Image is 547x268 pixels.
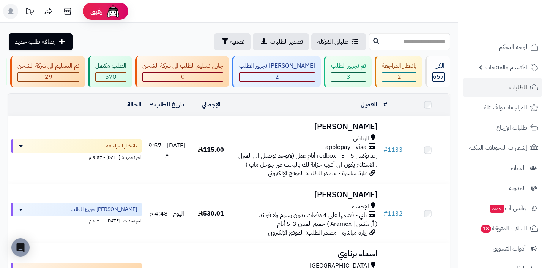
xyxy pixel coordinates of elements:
span: [PERSON_NAME] تجهيز الطلب [71,206,137,213]
a: الطلبات [463,78,542,97]
span: الطلبات [509,82,527,93]
span: أدوات التسويق [493,243,526,254]
span: جديد [490,205,504,213]
span: الأقسام والمنتجات [485,62,527,73]
a: تصدير الطلبات [253,33,309,50]
span: وآتس آب [489,203,526,214]
a: لوحة التحكم [463,38,542,56]
h3: [PERSON_NAME] [236,122,377,131]
a: المراجعات والأسئلة [463,98,542,117]
a: العميل [361,100,377,109]
span: ( أرامكس | Aramex ) جميع المدن 3-5 أيام [277,219,377,228]
span: # [383,145,388,154]
img: ai-face.png [106,4,121,19]
div: اخر تحديث: [DATE] - 6:51 م [11,216,142,224]
div: 570 [96,73,126,81]
div: 3 [331,73,366,81]
a: أدوات التسويق [463,239,542,258]
a: المدونة [463,179,542,197]
img: logo-2.png [495,15,540,31]
div: الطلب مكتمل [95,62,126,70]
a: تم التسليم الى شركة الشحن 29 [9,56,87,87]
span: applepay - visa [325,143,367,152]
span: 657 [433,72,444,81]
a: تاريخ الطلب [150,100,184,109]
a: الحالة [127,100,142,109]
span: طلباتي المُوكلة [317,37,348,46]
span: الرياض [353,134,369,143]
span: [DATE] - 9:57 م [148,141,185,159]
span: رفيق [90,7,102,16]
a: تحديثات المنصة [20,4,39,21]
a: #1133 [383,145,403,154]
div: 2 [240,73,315,81]
span: 3 [347,72,350,81]
div: 29 [18,73,79,81]
span: 115.00 [198,145,224,154]
span: 570 [105,72,117,81]
div: جاري تسليم الطلب الى شركة الشحن [142,62,223,70]
a: الإجمالي [202,100,221,109]
a: جاري تسليم الطلب الى شركة الشحن 0 [134,56,230,87]
span: المراجعات والأسئلة [484,102,527,113]
span: 18 [480,224,491,233]
span: المدونة [509,183,526,193]
span: 0 [181,72,185,81]
a: #1132 [383,209,403,218]
span: 2 [397,72,401,81]
a: الطلب مكتمل 570 [87,56,134,87]
span: طلبات الإرجاع [496,122,527,133]
span: تصدير الطلبات [270,37,303,46]
div: Open Intercom Messenger [11,238,30,257]
span: 2 [275,72,279,81]
div: تم تجهيز الطلب [331,62,366,70]
div: 2 [382,73,416,81]
h3: اسماء برناوي [236,249,377,258]
a: طلباتي المُوكلة [311,33,366,50]
span: تصفية [230,37,244,46]
span: إشعارات التحويلات البنكية [469,143,527,153]
span: تابي - قسّمها على 4 دفعات بدون رسوم ولا فوائد [259,211,367,220]
span: زيارة مباشرة - مصدر الطلب: الموقع الإلكتروني [268,169,367,178]
div: تم التسليم الى شركة الشحن [17,62,79,70]
a: الكل657 [424,56,452,87]
div: اخر تحديث: [DATE] - 9:57 م [11,153,142,161]
span: 29 [45,72,52,81]
span: # [383,209,388,218]
span: زيارة مباشرة - مصدر الطلب: الموقع الإلكتروني [268,228,367,237]
div: بانتظار المراجعة [382,62,416,70]
a: إضافة طلب جديد [9,33,73,50]
span: بانتظار المراجعة [106,142,137,150]
span: اليوم - 4:48 م [150,209,184,218]
div: [PERSON_NAME] تجهيز الطلب [239,62,315,70]
div: 0 [143,73,223,81]
a: بانتظار المراجعة 2 [373,56,424,87]
span: إضافة طلب جديد [15,37,56,46]
a: طلبات الإرجاع [463,119,542,137]
a: وآتس آبجديد [463,199,542,217]
div: الكل [432,62,445,70]
a: العملاء [463,159,542,177]
a: # [383,100,387,109]
a: السلات المتروكة18 [463,219,542,238]
span: السلات المتروكة [480,223,527,234]
a: تم تجهيز الطلب 3 [322,56,373,87]
h3: [PERSON_NAME] [236,190,377,199]
span: الإحساء [352,202,369,211]
span: ريد بوكس redbox - 3 - 5 أيام عمل (لايوجد توصيل الى المنزل , الاستلام يكون الى أقرب خزانة لك بالبح... [238,151,377,169]
button: تصفية [214,33,251,50]
span: لوحة التحكم [499,42,527,52]
a: [PERSON_NAME] تجهيز الطلب 2 [230,56,322,87]
span: 530.01 [198,209,224,218]
span: العملاء [511,163,526,173]
a: إشعارات التحويلات البنكية [463,139,542,157]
